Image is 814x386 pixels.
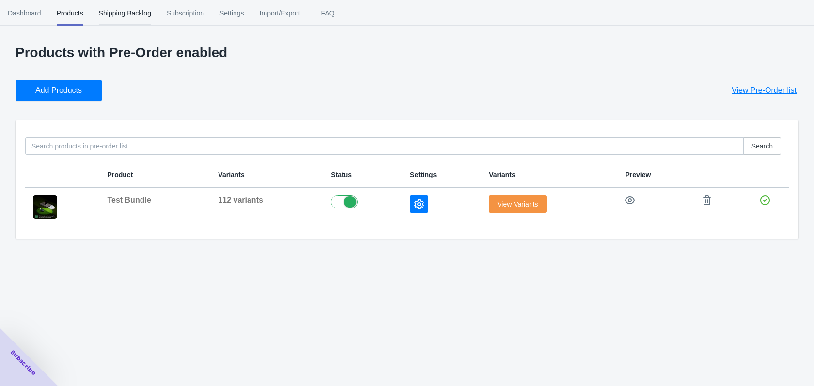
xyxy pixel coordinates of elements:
[107,196,151,204] span: Test Bundle
[33,195,57,219] img: 3_Square-Golf_Tech-800x800.webp
[751,142,773,150] span: Search
[167,0,204,26] span: Subscription
[57,0,83,26] span: Products
[497,200,538,208] span: View Variants
[8,0,41,26] span: Dashboard
[99,0,151,26] span: Shipping Backlog
[107,171,133,178] span: Product
[218,196,263,204] span: 112 variants
[743,137,781,155] button: Search
[218,171,244,178] span: Variants
[331,171,352,178] span: Status
[410,171,437,178] span: Settings
[9,348,38,377] span: Subscribe
[732,86,797,95] span: View Pre-Order list
[16,80,102,101] button: Add Products
[489,171,515,178] span: Variants
[25,137,744,155] input: Search products in pre-order list
[35,86,82,95] span: Add Products
[625,171,651,178] span: Preview
[489,195,546,213] button: View Variants
[219,0,244,26] span: Settings
[16,45,798,60] p: Products with Pre-Order enabled
[720,80,808,101] button: View Pre-Order list
[260,0,300,26] span: Import/Export
[316,0,340,26] span: FAQ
